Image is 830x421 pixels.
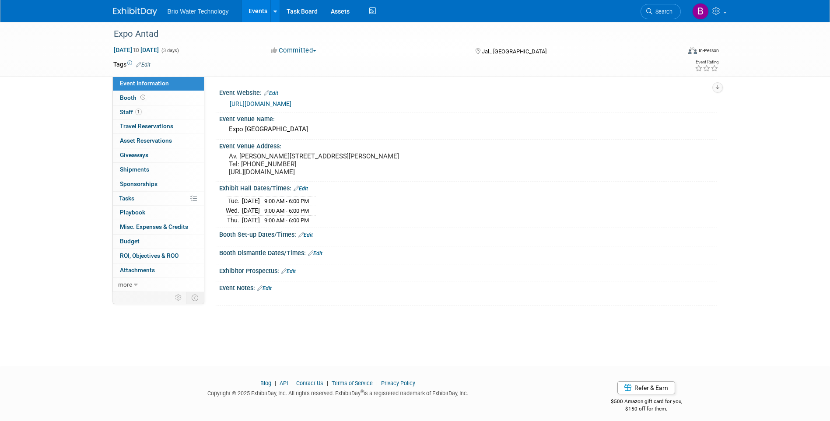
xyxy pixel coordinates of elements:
[242,196,260,206] td: [DATE]
[113,206,204,220] a: Playbook
[120,80,169,87] span: Event Information
[617,381,675,394] a: Refer & Earn
[325,380,330,386] span: |
[120,223,188,230] span: Misc. Expenses & Credits
[273,380,278,386] span: |
[226,206,242,216] td: Wed.
[113,134,204,148] a: Asset Reservations
[120,166,149,173] span: Shipments
[113,119,204,133] a: Travel Reservations
[294,186,308,192] a: Edit
[113,46,159,54] span: [DATE] [DATE]
[308,250,322,256] a: Edit
[120,267,155,274] span: Attachments
[135,109,142,115] span: 1
[219,140,717,151] div: Event Venue Address:
[298,232,313,238] a: Edit
[132,46,140,53] span: to
[113,192,204,206] a: Tasks
[120,109,142,116] span: Staff
[113,148,204,162] a: Giveaways
[264,90,278,96] a: Edit
[113,249,204,263] a: ROI, Objectives & ROO
[695,60,718,64] div: Event Rating
[113,91,204,105] a: Booth
[688,47,697,54] img: Format-Inperson.png
[219,182,717,193] div: Exhibit Hall Dates/Times:
[136,62,151,68] a: Edit
[641,4,681,19] a: Search
[264,207,309,214] span: 9:00 AM - 6:00 PM
[226,196,242,206] td: Tue.
[219,281,717,293] div: Event Notes:
[381,380,415,386] a: Privacy Policy
[296,380,323,386] a: Contact Us
[111,26,668,42] div: Expo Antad
[139,94,147,101] span: Booth not reserved yet
[576,392,717,412] div: $500 Amazon gift card for you,
[168,8,229,15] span: Brio Water Technology
[119,195,134,202] span: Tasks
[113,105,204,119] a: Staff1
[120,252,179,259] span: ROI, Objectives & ROO
[186,292,204,303] td: Toggle Event Tabs
[361,389,364,394] sup: ®
[118,281,132,288] span: more
[120,180,158,187] span: Sponsorships
[113,235,204,249] a: Budget
[113,163,204,177] a: Shipments
[120,123,173,130] span: Travel Reservations
[219,246,717,258] div: Booth Dismantle Dates/Times:
[629,46,719,59] div: Event Format
[219,228,717,239] div: Booth Set-up Dates/Times:
[230,100,291,107] a: [URL][DOMAIN_NAME]
[120,151,148,158] span: Giveaways
[374,380,380,386] span: |
[652,8,672,15] span: Search
[120,94,147,101] span: Booth
[482,48,546,55] span: Jal., [GEOGRAPHIC_DATA]
[692,3,709,20] img: Brandye Gahagan
[219,264,717,276] div: Exhibitor Prospectus:
[120,137,172,144] span: Asset Reservations
[219,112,717,123] div: Event Venue Name:
[113,278,204,292] a: more
[268,46,320,55] button: Committed
[289,380,295,386] span: |
[161,48,179,53] span: (3 days)
[171,292,186,303] td: Personalize Event Tab Strip
[113,220,204,234] a: Misc. Expenses & Credits
[242,215,260,225] td: [DATE]
[113,177,204,191] a: Sponsorships
[257,285,272,291] a: Edit
[260,380,271,386] a: Blog
[226,215,242,225] td: Thu.
[113,7,157,16] img: ExhibitDay
[280,380,288,386] a: API
[219,86,717,98] div: Event Website:
[120,209,145,216] span: Playbook
[576,405,717,413] div: $150 off for them.
[242,206,260,216] td: [DATE]
[113,263,204,277] a: Attachments
[264,217,309,224] span: 9:00 AM - 6:00 PM
[281,268,296,274] a: Edit
[113,60,151,69] td: Tags
[264,198,309,204] span: 9:00 AM - 6:00 PM
[113,387,563,397] div: Copyright © 2025 ExhibitDay, Inc. All rights reserved. ExhibitDay is a registered trademark of Ex...
[113,77,204,91] a: Event Information
[332,380,373,386] a: Terms of Service
[698,47,719,54] div: In-Person
[120,238,140,245] span: Budget
[229,152,417,176] pre: Av. [PERSON_NAME][STREET_ADDRESS][PERSON_NAME] Tel: [PHONE_NUMBER] [URL][DOMAIN_NAME]
[226,123,711,136] div: Expo [GEOGRAPHIC_DATA]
